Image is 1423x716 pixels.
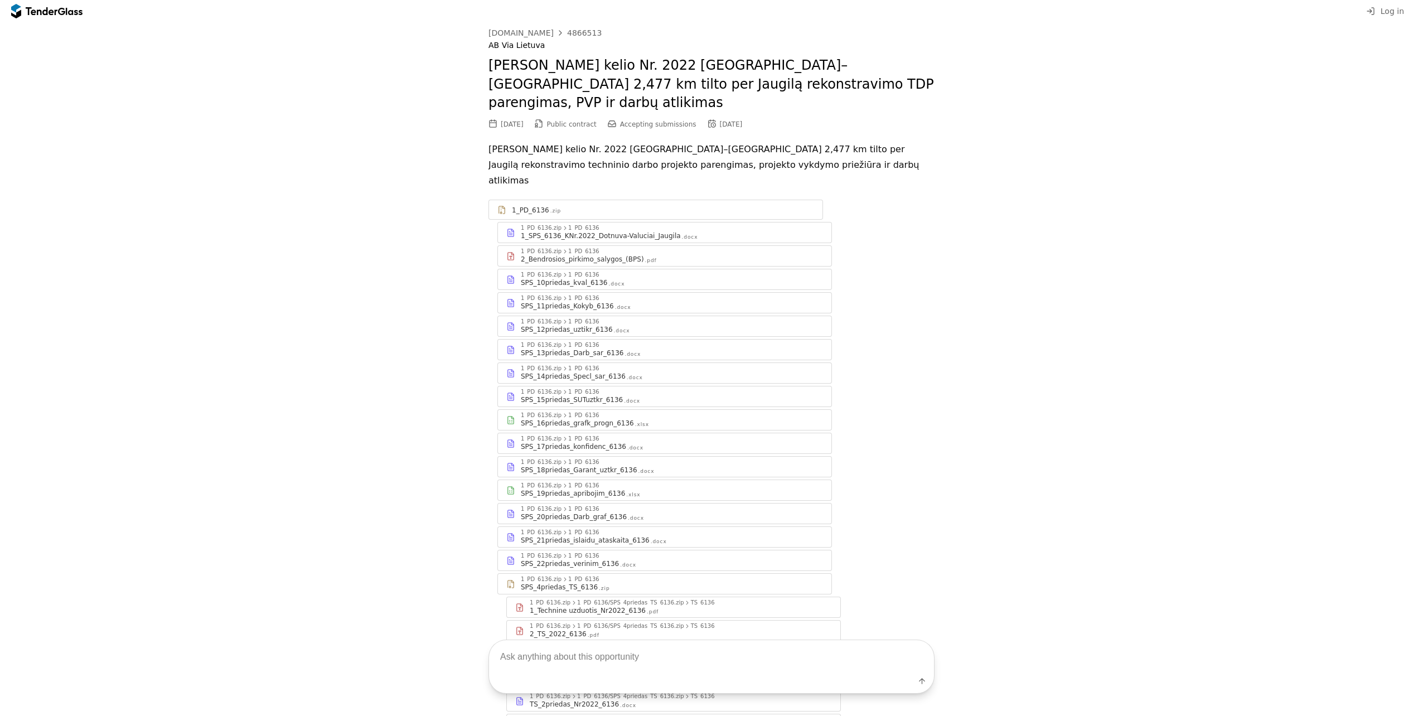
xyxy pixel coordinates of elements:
[521,342,562,348] div: 1_PD_6136.zip
[568,436,599,442] div: 1_PD_6136
[497,409,832,430] a: 1_PD_6136.zip1_PD_6136SPS_16priedas_grafk_progn_6136.xlsx
[521,389,562,395] div: 1_PD_6136.zip
[568,249,599,254] div: 1_PD_6136
[550,207,561,215] div: .zip
[497,245,832,267] a: 1_PD_6136.zip1_PD_61362_Bendrosios_pirkimo_salygos_(BPS).pdf
[521,278,608,287] div: SPS_10priedas_kval_6136
[615,304,631,311] div: .docx
[521,296,562,301] div: 1_PD_6136.zip
[568,553,599,559] div: 1_PD_6136
[620,562,636,569] div: .docx
[614,327,630,335] div: .docx
[497,316,832,337] a: 1_PD_6136.zip1_PD_6136SPS_12priedas_uztikr_6136.docx
[627,374,643,381] div: .docx
[521,506,562,512] div: 1_PD_6136.zip
[521,489,625,498] div: SPS_19priedas_apribojim_6136
[488,142,935,188] p: [PERSON_NAME] kelio Nr. 2022 [GEOGRAPHIC_DATA]–[GEOGRAPHIC_DATA] 2,477 km tilto per Jaugilą rekon...
[501,120,524,128] div: [DATE]
[720,120,743,128] div: [DATE]
[625,351,641,358] div: .docx
[645,257,657,264] div: .pdf
[1363,4,1407,18] button: Log in
[521,442,626,451] div: SPS_17priedas_konfidenc_6136
[497,292,832,313] a: 1_PD_6136.zip1_PD_6136SPS_11priedas_Kokyb_6136.docx
[497,269,832,290] a: 1_PD_6136.zip1_PD_6136SPS_10priedas_kval_6136.docx
[497,526,832,548] a: 1_PD_6136.zip1_PD_6136SPS_21priedas_islaidu_ataskaita_6136.docx
[568,530,599,535] div: 1_PD_6136
[521,395,623,404] div: SPS_15priedas_SUTuztkr_6136
[568,413,599,418] div: 1_PD_6136
[497,339,832,360] a: 1_PD_6136.zip1_PD_6136SPS_13priedas_Darb_sar_6136.docx
[521,231,681,240] div: 1_SPS_6136_KNr.2022_Dotnuva-Valuciai_Jaugila
[568,459,599,465] div: 1_PD_6136
[568,506,599,512] div: 1_PD_6136
[521,325,613,334] div: SPS_12priedas_uztikr_6136
[521,436,562,442] div: 1_PD_6136.zip
[547,120,597,128] span: Public contract
[521,255,644,264] div: 2_Bendrosios_pirkimo_salygos_(BPS)
[530,606,646,615] div: 1_Technine uzduotis_Nr2022_6136
[568,483,599,488] div: 1_PD_6136
[488,56,935,113] h2: [PERSON_NAME] kelio Nr. 2022 [GEOGRAPHIC_DATA]–[GEOGRAPHIC_DATA] 2,477 km tilto per Jaugilą rekon...
[497,550,832,571] a: 1_PD_6136.zip1_PD_6136SPS_22priedas_verinim_6136.docx
[577,600,684,606] div: 1_PD_6136/SPS_4priedas_TS_6136.zip
[647,608,659,616] div: .pdf
[691,600,715,606] div: TS_6136
[682,234,698,241] div: .docx
[568,342,599,348] div: 1_PD_6136
[521,319,562,325] div: 1_PD_6136.zip
[521,349,623,357] div: SPS_13priedas_Darb_sar_6136
[530,600,570,606] div: 1_PD_6136.zip
[620,120,696,128] span: Accepting submissions
[638,468,655,475] div: .docx
[521,583,598,592] div: SPS_4priedas_TS_6136
[497,362,832,384] a: 1_PD_6136.zip1_PD_6136SPS_14priedas_Specl_sar_6136.docx
[497,480,832,501] a: 1_PD_6136.zip1_PD_6136SPS_19priedas_apribojim_6136.xlsx
[568,577,599,582] div: 1_PD_6136
[521,302,614,311] div: SPS_11priedas_Kokyb_6136
[628,515,644,522] div: .docx
[626,491,640,499] div: .xlsx
[609,280,625,288] div: .docx
[521,483,562,488] div: 1_PD_6136.zip
[624,398,640,405] div: .docx
[497,503,832,524] a: 1_PD_6136.zip1_PD_6136SPS_20priedas_Darb_graf_6136.docx
[488,200,823,220] a: 1_PD_6136.zip
[568,319,599,325] div: 1_PD_6136
[521,536,650,545] div: SPS_21priedas_islaidu_ataskaita_6136
[521,272,562,278] div: 1_PD_6136.zip
[521,413,562,418] div: 1_PD_6136.zip
[568,272,599,278] div: 1_PD_6136
[506,597,841,618] a: 1_PD_6136.zip1_PD_6136/SPS_4priedas_TS_6136.zipTS_61361_Technine uzduotis_Nr2022_6136.pdf
[488,28,602,37] a: [DOMAIN_NAME]4866513
[521,372,626,381] div: SPS_14priedas_Specl_sar_6136
[521,466,637,475] div: SPS_18priedas_Garant_uztkr_6136
[635,421,649,428] div: .xlsx
[521,553,562,559] div: 1_PD_6136.zip
[627,444,643,452] div: .docx
[599,585,609,592] div: .zip
[568,389,599,395] div: 1_PD_6136
[521,559,619,568] div: SPS_22priedas_verinim_6136
[521,577,562,582] div: 1_PD_6136.zip
[651,538,667,545] div: .docx
[521,419,634,428] div: SPS_16priedas_grafk_progn_6136
[521,249,562,254] div: 1_PD_6136.zip
[567,29,602,37] div: 4866513
[488,29,554,37] div: [DOMAIN_NAME]
[521,366,562,371] div: 1_PD_6136.zip
[1381,7,1404,16] span: Log in
[497,386,832,407] a: 1_PD_6136.zip1_PD_6136SPS_15priedas_SUTuztkr_6136.docx
[521,530,562,535] div: 1_PD_6136.zip
[497,573,832,594] a: 1_PD_6136.zip1_PD_6136SPS_4priedas_TS_6136.zip
[521,459,562,465] div: 1_PD_6136.zip
[512,206,549,215] div: 1_PD_6136
[497,456,832,477] a: 1_PD_6136.zip1_PD_6136SPS_18priedas_Garant_uztkr_6136.docx
[488,41,935,50] div: AB Via Lietuva
[568,296,599,301] div: 1_PD_6136
[568,225,599,231] div: 1_PD_6136
[568,366,599,371] div: 1_PD_6136
[521,225,562,231] div: 1_PD_6136.zip
[497,222,832,243] a: 1_PD_6136.zip1_PD_61361_SPS_6136_KNr.2022_Dotnuva-Valuciai_Jaugila.docx
[497,433,832,454] a: 1_PD_6136.zip1_PD_6136SPS_17priedas_konfidenc_6136.docx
